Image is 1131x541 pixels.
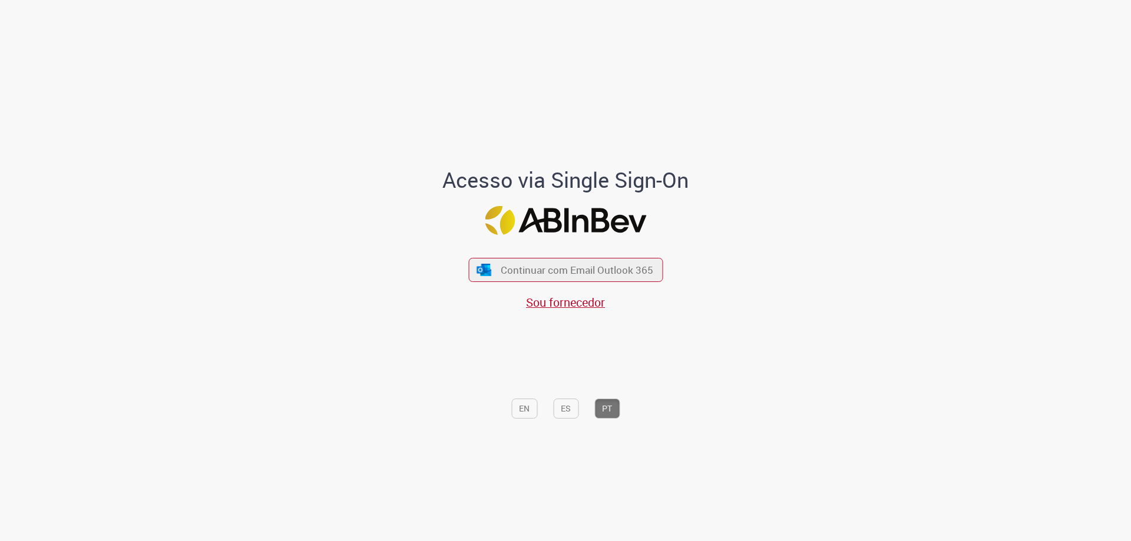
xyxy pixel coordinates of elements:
img: ícone Azure/Microsoft 360 [476,264,492,276]
button: ES [553,399,578,419]
a: Sou fornecedor [526,294,605,310]
button: PT [594,399,620,419]
button: ícone Azure/Microsoft 360 Continuar com Email Outlook 365 [468,258,663,282]
button: EN [511,399,537,419]
img: Logo ABInBev [485,206,646,235]
span: Continuar com Email Outlook 365 [501,263,653,277]
h1: Acesso via Single Sign-On [402,168,729,192]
